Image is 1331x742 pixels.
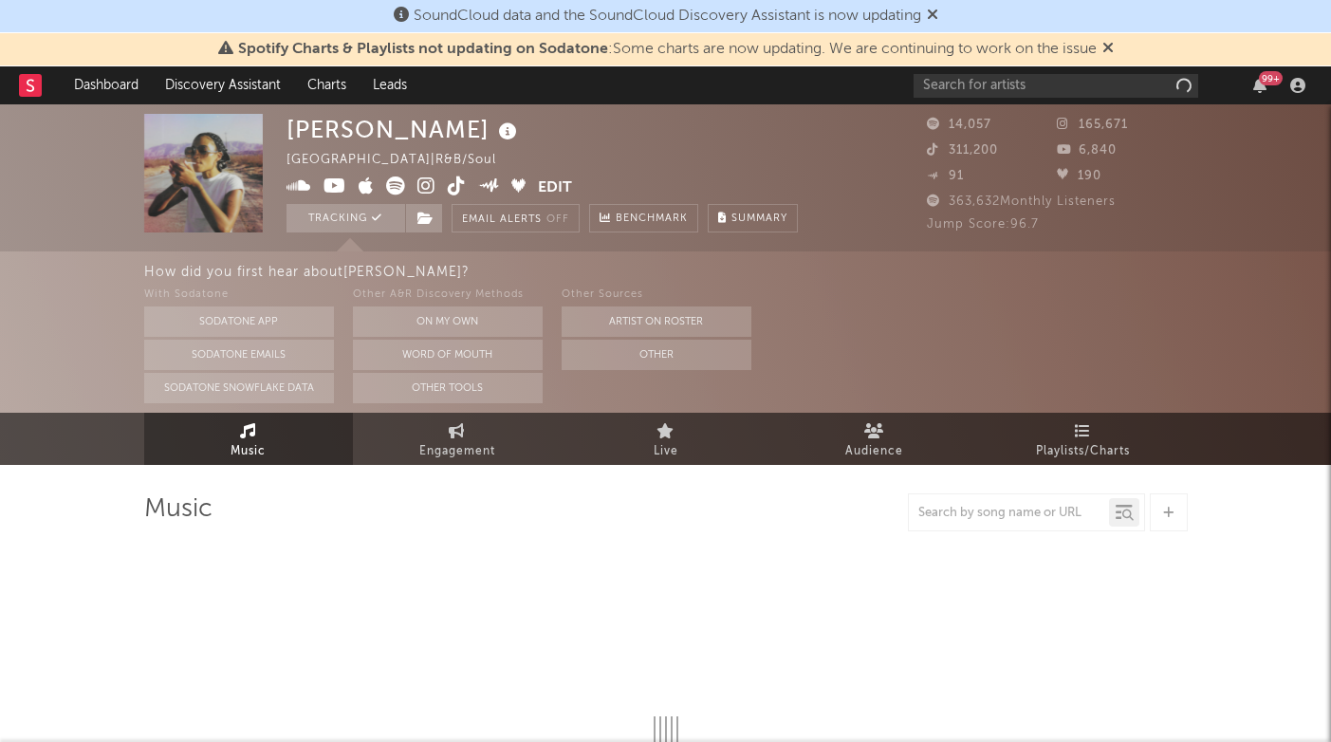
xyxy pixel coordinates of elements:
a: Engagement [353,413,562,465]
span: 6,840 [1057,144,1117,157]
button: Tracking [287,204,405,232]
span: 14,057 [927,119,991,131]
a: Discovery Assistant [152,66,294,104]
span: Spotify Charts & Playlists not updating on Sodatone [238,42,608,57]
button: Other Tools [353,373,543,403]
span: 91 [927,170,964,182]
em: Off [546,214,569,225]
button: Word Of Mouth [353,340,543,370]
a: Charts [294,66,360,104]
a: Playlists/Charts [979,413,1188,465]
span: 311,200 [927,144,998,157]
button: Other [562,340,751,370]
span: 190 [1057,170,1101,182]
div: [GEOGRAPHIC_DATA] | R&B/Soul [287,149,518,172]
span: 165,671 [1057,119,1128,131]
button: On My Own [353,306,543,337]
button: Sodatone Emails [144,340,334,370]
input: Search by song name or URL [909,506,1109,521]
a: Live [562,413,770,465]
span: Dismiss [927,9,938,24]
div: With Sodatone [144,284,334,306]
input: Search for artists [914,74,1198,98]
a: Dashboard [61,66,152,104]
a: Benchmark [589,204,698,232]
span: Live [654,440,678,463]
span: Playlists/Charts [1036,440,1130,463]
span: Dismiss [1102,42,1114,57]
button: Sodatone App [144,306,334,337]
div: 99 + [1259,71,1283,85]
button: Edit [538,176,572,200]
a: Audience [770,413,979,465]
div: Other Sources [562,284,751,306]
span: 363,632 Monthly Listeners [927,195,1116,208]
span: Audience [845,440,903,463]
button: Summary [708,204,798,232]
button: Artist on Roster [562,306,751,337]
span: Music [231,440,266,463]
span: SoundCloud data and the SoundCloud Discovery Assistant is now updating [414,9,921,24]
a: Leads [360,66,420,104]
a: Music [144,413,353,465]
span: Summary [731,213,787,224]
div: [PERSON_NAME] [287,114,522,145]
button: Sodatone Snowflake Data [144,373,334,403]
span: Benchmark [616,208,688,231]
div: Other A&R Discovery Methods [353,284,543,306]
button: 99+ [1253,78,1266,93]
span: Engagement [419,440,495,463]
span: Jump Score: 96.7 [927,218,1039,231]
span: : Some charts are now updating. We are continuing to work on the issue [238,42,1097,57]
button: Email AlertsOff [452,204,580,232]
